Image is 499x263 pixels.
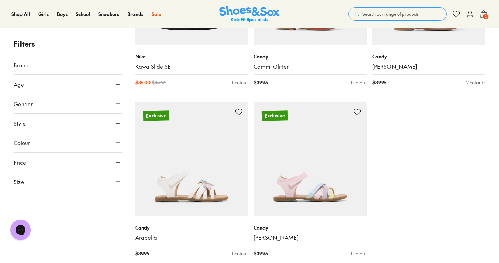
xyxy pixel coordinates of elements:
[219,6,280,23] img: SNS_Logo_Responsive.svg
[76,11,90,18] a: School
[38,11,49,17] span: Girls
[14,153,122,172] button: Price
[254,224,367,231] p: Candy
[98,11,119,17] span: Sneakers
[14,133,122,152] button: Colour
[38,11,49,18] a: Girls
[14,94,122,113] button: Gender
[254,53,367,60] p: Candy
[14,61,29,69] span: Brand
[57,11,68,18] a: Boys
[254,79,268,86] span: $ 39.95
[351,250,367,257] div: 1 colour
[254,102,367,216] a: Exclusive
[262,111,288,121] p: Exclusive
[14,80,24,88] span: Age
[57,11,68,17] span: Boys
[127,11,143,18] a: Brands
[11,11,30,17] span: Shop All
[466,79,485,86] div: 2 colours
[143,111,169,121] p: Exclusive
[14,178,24,186] span: Size
[219,6,280,23] a: Shoes & Sox
[351,79,367,86] div: 1 colour
[135,102,248,216] a: Exclusive
[98,11,119,18] a: Sneakers
[14,114,122,133] button: Style
[14,75,122,94] button: Age
[14,158,26,166] span: Price
[135,234,248,241] a: Arabella
[76,11,90,17] span: School
[14,38,122,50] p: Filters
[254,63,367,70] a: Cammi Glitter
[348,7,447,21] button: Search our range of products
[362,11,419,17] span: Search our range of products
[135,53,248,60] p: Nike
[127,11,143,17] span: Brands
[480,6,488,22] button: 2
[152,79,166,86] span: $ 44.95
[482,13,489,20] span: 2
[135,63,248,70] a: Kawa Slide SE
[372,63,486,70] a: [PERSON_NAME]
[232,79,248,86] div: 1 colour
[14,172,122,191] button: Size
[254,250,268,257] span: $ 39.95
[152,11,161,17] span: Sale
[152,11,161,18] a: Sale
[372,79,386,86] span: $ 39.95
[372,53,486,60] p: Candy
[14,55,122,74] button: Brand
[11,11,30,18] a: Shop All
[14,100,33,108] span: Gender
[254,234,367,241] a: [PERSON_NAME]
[14,139,30,147] span: Colour
[135,250,149,257] span: $ 39.95
[7,217,34,243] iframe: Gorgias live chat messenger
[135,224,248,231] p: Candy
[14,119,26,127] span: Style
[232,250,248,257] div: 1 colour
[135,79,151,86] span: $ 35.00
